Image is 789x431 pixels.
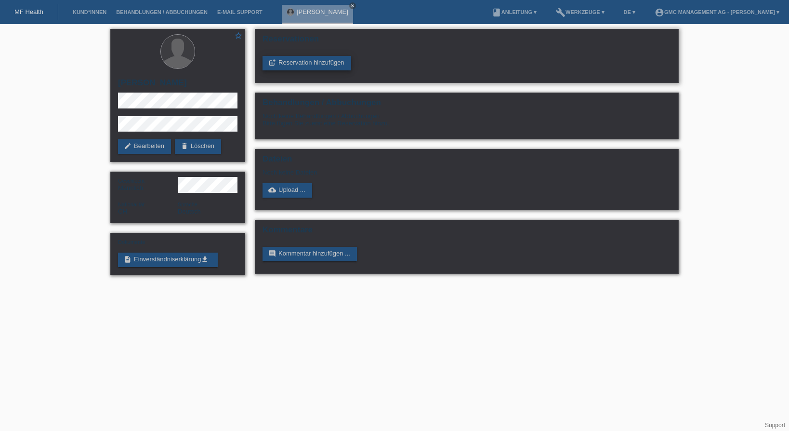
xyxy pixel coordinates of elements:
a: buildWerkzeuge ▾ [551,9,609,15]
h2: Behandlungen / Abbuchungen [263,98,671,112]
span: Schweiz [118,208,127,215]
span: Nationalität [118,202,145,207]
a: deleteLöschen [175,139,221,154]
a: Behandlungen / Abbuchungen [111,9,212,15]
i: account_circle [655,8,664,17]
div: Noch keine Behandlungen / Abbuchungen Bitte fügen Sie zuerst eine Reservation hinzu. [263,112,671,134]
i: comment [268,250,276,257]
span: Deutsch [178,208,201,215]
h2: [PERSON_NAME] [118,78,237,93]
i: description [124,256,131,263]
a: star_border [234,31,243,41]
a: editBearbeiten [118,139,171,154]
a: post_addReservation hinzufügen [263,56,351,70]
a: cloud_uploadUpload ... [263,183,312,198]
i: build [556,8,565,17]
i: cloud_upload [268,186,276,194]
i: post_add [268,59,276,67]
div: Noch keine Dateien [263,169,557,176]
a: DE ▾ [619,9,640,15]
a: commentKommentar hinzufügen ... [263,247,357,261]
span: Geschlecht [118,178,145,184]
h2: Kommentare [263,225,671,240]
i: star_border [234,31,243,40]
a: Support [765,422,785,429]
a: bookAnleitung ▾ [487,9,541,15]
i: get_app [201,256,209,263]
i: edit [124,142,131,150]
i: close [350,3,355,8]
a: close [349,2,356,9]
h2: Reservationen [263,34,671,49]
a: account_circleGMC Management AG - [PERSON_NAME] ▾ [650,9,784,15]
i: book [492,8,501,17]
a: MF Health [14,8,43,15]
i: delete [181,142,188,150]
span: Dokumente [118,239,145,245]
h2: Dateien [263,154,671,169]
a: [PERSON_NAME] [297,8,348,15]
a: Kund*innen [68,9,111,15]
div: Männlich [118,177,178,191]
a: descriptionEinverständniserklärungget_app [118,253,218,267]
a: E-Mail Support [212,9,267,15]
span: Sprache [178,202,197,207]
